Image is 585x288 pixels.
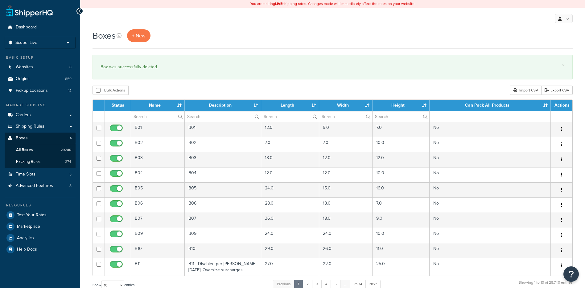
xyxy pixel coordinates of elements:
[69,172,72,177] span: 5
[5,144,76,156] a: All Boxes 29740
[5,85,76,96] li: Pickup Locations
[430,137,551,152] td: No
[5,85,76,96] a: Pickup Locations 12
[373,100,429,111] th: Height : activate to sort column ascending
[563,266,579,282] button: Open Resource Center
[131,197,185,213] td: B06
[319,213,373,228] td: 18.0
[261,111,319,122] input: Search
[5,121,76,132] a: Shipping Rules
[131,213,185,228] td: B07
[65,159,71,164] span: 274
[510,86,541,95] div: Import CSV
[373,258,429,276] td: 25.0
[93,30,116,42] h1: Boxes
[373,228,429,243] td: 10.0
[261,197,319,213] td: 28.0
[5,156,76,167] a: Packing Rules 274
[5,232,76,244] a: Analytics
[5,144,76,156] li: All Boxes
[16,147,33,153] span: All Boxes
[5,180,76,192] li: Advanced Features
[6,5,53,17] a: ShipperHQ Home
[261,228,319,243] td: 24.0
[5,61,76,73] a: Websites 8
[430,213,551,228] td: No
[319,137,373,152] td: 7.0
[261,213,319,228] td: 36.0
[373,122,429,137] td: 7.0
[185,228,262,243] td: B09
[16,25,37,30] span: Dashboard
[5,22,76,33] a: Dashboard
[261,167,319,182] td: 12.0
[319,182,373,197] td: 15.0
[185,100,262,111] th: Description : activate to sort column ascending
[69,65,72,70] span: 8
[5,210,76,221] a: Test Your Rates
[541,86,573,95] a: Export CSV
[93,86,129,95] button: Bulk Actions
[373,182,429,197] td: 16.0
[68,88,72,93] span: 12
[319,152,373,167] td: 12.0
[185,152,262,167] td: B03
[430,197,551,213] td: No
[319,100,373,111] th: Width : activate to sort column ascending
[16,112,31,118] span: Carriers
[131,122,185,137] td: B01
[430,228,551,243] td: No
[5,244,76,255] a: Help Docs
[430,152,551,167] td: No
[5,203,76,208] div: Resources
[17,213,47,218] span: Test Your Rates
[131,228,185,243] td: B09
[131,111,184,122] input: Search
[261,100,319,111] th: Length : activate to sort column ascending
[131,137,185,152] td: B02
[319,197,373,213] td: 18.0
[131,258,185,276] td: B11
[5,180,76,192] a: Advanced Features 8
[5,103,76,108] div: Manage Shipping
[185,258,262,276] td: B11 - Disabled per [PERSON_NAME] [DATE]. Oversize surcharges.
[185,167,262,182] td: B04
[185,122,262,137] td: B01
[185,213,262,228] td: B07
[5,55,76,60] div: Basic Setup
[319,243,373,258] td: 26.0
[60,147,71,153] span: 29740
[373,197,429,213] td: 7.0
[319,228,373,243] td: 24.0
[373,137,429,152] td: 10.0
[5,221,76,232] li: Marketplace
[16,172,35,177] span: Time Slots
[131,182,185,197] td: B05
[185,111,261,122] input: Search
[373,243,429,258] td: 11.0
[319,111,373,122] input: Search
[185,243,262,258] td: B10
[65,76,72,82] span: 859
[5,156,76,167] li: Packing Rules
[319,258,373,276] td: 22.0
[17,224,40,229] span: Marketplace
[5,133,76,144] a: Boxes
[105,100,131,111] th: Status
[261,258,319,276] td: 27.0
[5,61,76,73] li: Websites
[319,122,373,137] td: 9.0
[131,167,185,182] td: B04
[16,183,53,188] span: Advanced Features
[131,100,185,111] th: Name : activate to sort column ascending
[5,109,76,121] a: Carriers
[261,182,319,197] td: 24.0
[373,111,429,122] input: Search
[430,258,551,276] td: No
[69,183,72,188] span: 8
